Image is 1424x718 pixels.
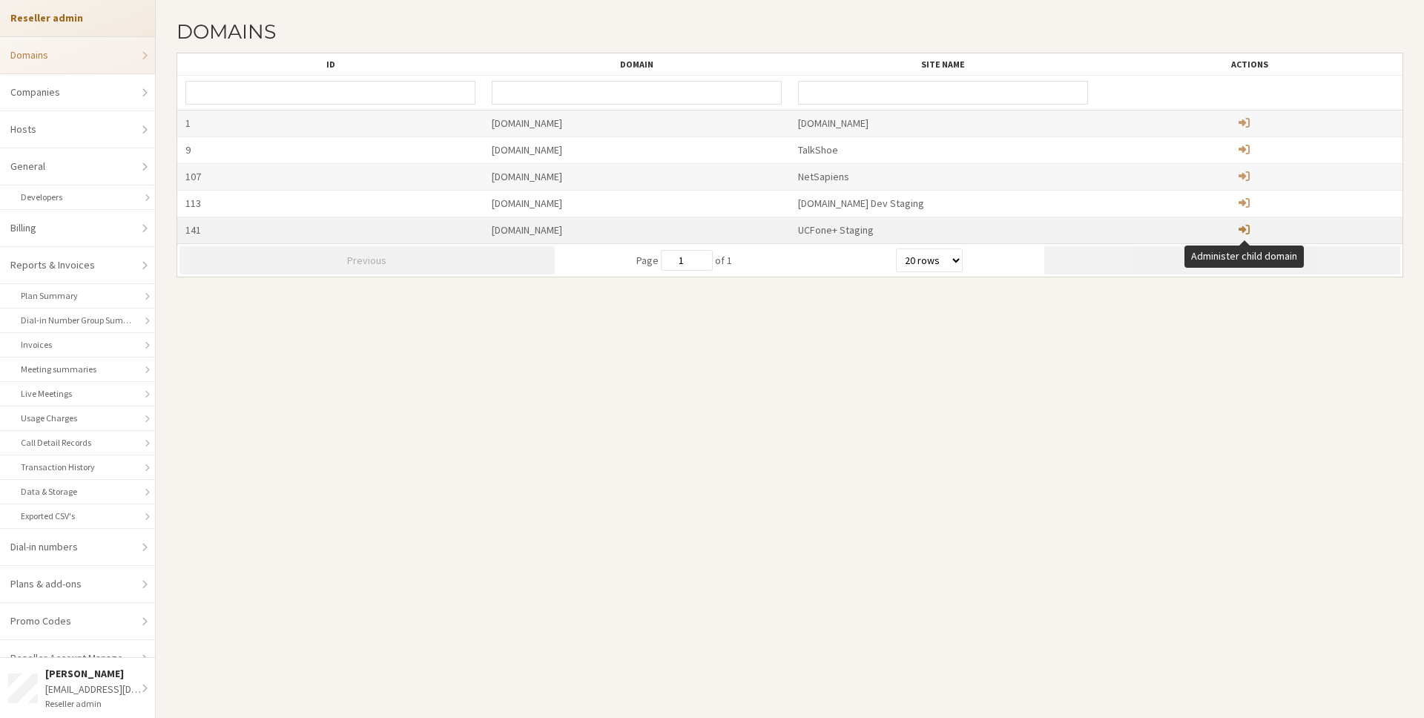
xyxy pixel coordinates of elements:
div: [DOMAIN_NAME] [790,111,1096,136]
div: Reseller admin [45,697,148,711]
input: jump to page [661,250,713,271]
div: 1 [177,111,484,136]
span: 1 [727,254,732,267]
div: Domain [492,59,782,70]
a: Administer child domain [1239,197,1250,210]
div: 141 [177,217,484,243]
div: [DOMAIN_NAME] Dev Staging [790,191,1096,217]
div: Site name [798,59,1088,70]
div: [DOMAIN_NAME] [484,191,790,217]
h2: Domains [177,21,1403,42]
div: 107 [177,164,484,190]
div: 113 [177,191,484,217]
div: [EMAIL_ADDRESS][DOMAIN_NAME] [45,682,148,697]
div: [DOMAIN_NAME] [484,217,790,243]
div: [DOMAIN_NAME] [484,137,790,163]
a: Administer child domain [1239,116,1250,130]
div: ID [185,59,475,70]
div: [PERSON_NAME] [45,666,148,682]
a: Administer child domain [1239,223,1250,237]
div: 9 [177,137,484,163]
select: rows per page [896,248,963,272]
button: Next [1044,246,1400,274]
div: [DOMAIN_NAME] [484,111,790,136]
a: Administer child domain [1239,170,1250,183]
div: Actions [1104,59,1394,70]
span: Page of [636,250,732,271]
div: [DOMAIN_NAME] [484,164,790,190]
strong: Reseller admin [10,11,83,24]
a: Administer child domain [1239,143,1250,157]
button: Previous [179,246,555,274]
div: NetSapiens [790,164,1096,190]
div: UCFone+ Staging [790,217,1096,243]
div: TalkShoe [790,137,1096,163]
